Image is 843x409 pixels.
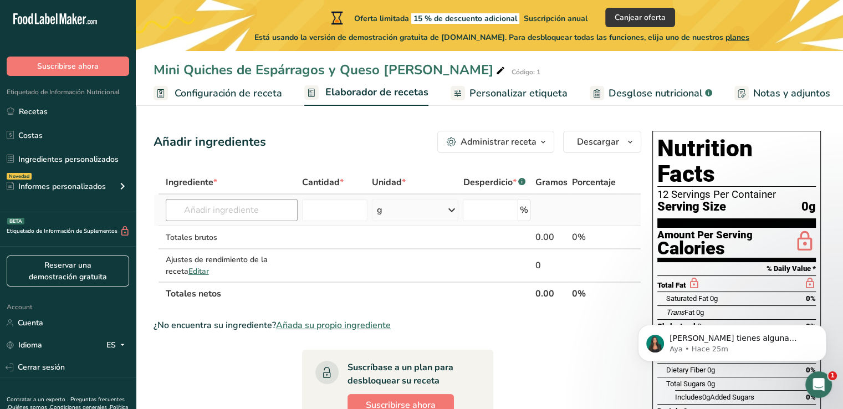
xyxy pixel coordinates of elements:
div: Código: 1 [512,67,540,77]
span: Descargar [577,135,619,149]
div: BETA [7,218,24,224]
a: Configuración de receta [154,81,282,106]
span: Porcentaje [572,176,616,189]
div: 0.00 [535,231,568,244]
span: 0g [702,393,710,401]
span: 0g [707,380,715,388]
div: 0 [535,259,568,272]
span: Configuración de receta [175,86,282,101]
div: 12 Servings Per Container [657,189,816,200]
div: g [377,203,382,217]
span: Serving Size [657,200,726,214]
div: Desperdicio [463,176,525,189]
span: 1 [828,371,837,380]
button: Descargar [563,131,641,153]
span: planes [726,32,749,43]
a: Notas y adjuntos [734,81,830,106]
th: 0.00 [533,282,570,305]
span: 0g [710,294,718,303]
span: Desglose nutricional [609,86,703,101]
button: Suscribirse ahora [7,57,129,76]
div: Totales brutos [166,232,298,243]
a: Idioma [7,335,42,355]
span: Saturated Fat [666,294,708,303]
span: Unidad [372,176,406,189]
span: Cantidad [302,176,344,189]
span: Total Sugars [666,380,706,388]
div: Mini Quiches de Espárragos y Queso [PERSON_NAME] [154,60,507,80]
button: Canjear oferta [605,8,675,27]
span: Editar [188,266,209,277]
div: Ajustes de rendimiento de la receta [166,254,298,277]
span: Notas y adjuntos [753,86,830,101]
iframe: Intercom notifications mensaje [621,301,843,379]
div: ¿No encuentra su ingrediente? [154,319,641,332]
span: 0g [801,200,816,214]
section: % Daily Value * [657,262,816,275]
span: Suscripción anual [524,13,587,24]
span: Includes Added Sugars [675,393,754,401]
span: Canjear oferta [615,12,666,23]
a: Elaborador de recetas [304,80,428,106]
span: 15 % de descuento adicional [411,13,519,24]
button: Administrar receta [437,131,554,153]
span: Personalizar etiqueta [469,86,568,101]
h1: Nutrition Facts [657,136,816,187]
th: 0% [570,282,619,305]
span: 0% [806,294,816,303]
div: Amount Per Serving [657,230,753,241]
div: Añadir ingredientes [154,133,266,151]
span: Gramos [535,176,568,189]
span: Añada su propio ingrediente [276,319,391,332]
span: Suscribirse ahora [37,60,99,72]
a: Personalizar etiqueta [451,81,568,106]
th: Totales netos [164,282,533,305]
div: Oferta limitada [329,11,587,24]
div: Informes personalizados [7,181,106,192]
span: Total Fat [657,281,686,289]
div: Novedad [7,173,32,180]
div: Calories [657,241,753,257]
span: Está usando la versión de demostración gratuita de [DOMAIN_NAME]. Para desbloquear todas las func... [254,32,749,43]
iframe: Intercom live chat [805,371,832,398]
div: Suscríbase a un plan para desbloquear su receta [348,361,471,387]
div: 0% [572,231,616,244]
a: Desglose nutricional [590,81,712,106]
span: Elaborador de recetas [325,85,428,100]
div: Administrar receta [461,135,537,149]
div: ES [106,339,129,352]
input: Añadir ingrediente [166,199,298,221]
a: Contratar a un experto . [7,396,68,403]
a: Reservar una demostración gratuita [7,255,129,287]
span: Ingrediente [166,176,217,189]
